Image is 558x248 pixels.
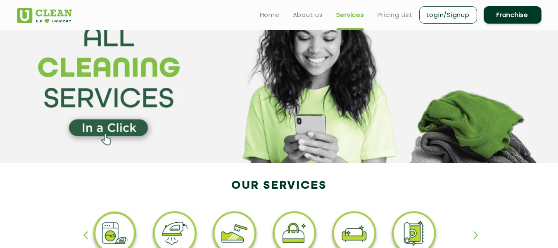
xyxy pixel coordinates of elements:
a: Home [260,10,280,20]
a: Franchise [484,6,541,24]
a: Pricing List [378,10,413,20]
a: About us [293,10,323,20]
img: UClean Laundry and Dry Cleaning [17,8,72,23]
a: Services [336,10,364,20]
a: Login/Signup [419,6,477,24]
